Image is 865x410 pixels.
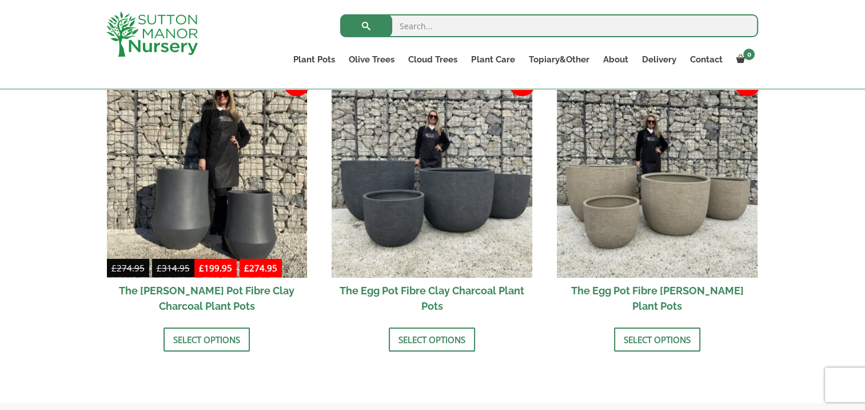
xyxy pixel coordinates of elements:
a: Sale! £274.95-£314.95 £199.95-£274.95 The [PERSON_NAME] Pot Fibre Clay Charcoal Plant Pots [107,77,308,319]
img: The Bien Hoa Pot Fibre Clay Charcoal Plant Pots [107,77,308,278]
a: Select options for “The Egg Pot Fibre Clay Champagne Plant Pots” [614,328,700,352]
h2: The [PERSON_NAME] Pot Fibre Clay Charcoal Plant Pots [107,278,308,319]
span: £ [199,262,204,274]
img: The Egg Pot Fibre Clay Charcoal Plant Pots [332,77,532,278]
bdi: 274.95 [111,262,145,274]
span: 0 [743,49,755,60]
span: £ [244,262,249,274]
a: Olive Trees [342,52,401,68]
a: 0 [729,52,758,68]
img: logo [106,11,198,57]
a: Topiary&Other [521,52,596,68]
a: Select options for “The Bien Hoa Pot Fibre Clay Charcoal Plant Pots” [164,328,250,352]
a: Plant Pots [286,52,342,68]
a: Cloud Trees [401,52,464,68]
a: Contact [683,52,729,68]
bdi: 274.95 [244,262,277,274]
h2: The Egg Pot Fibre [PERSON_NAME] Plant Pots [557,278,758,319]
h2: The Egg Pot Fibre Clay Charcoal Plant Pots [332,278,532,319]
a: Sale! The Egg Pot Fibre [PERSON_NAME] Plant Pots [557,77,758,319]
a: Select options for “The Egg Pot Fibre Clay Charcoal Plant Pots” [389,328,475,352]
input: Search... [340,14,758,37]
a: About [596,52,635,68]
bdi: 199.95 [199,262,232,274]
img: The Egg Pot Fibre Clay Champagne Plant Pots [557,77,758,278]
ins: - [194,261,282,278]
del: - [107,261,194,278]
span: £ [111,262,117,274]
a: Plant Care [464,52,521,68]
bdi: 314.95 [157,262,190,274]
a: Sale! The Egg Pot Fibre Clay Charcoal Plant Pots [332,77,532,319]
span: £ [157,262,162,274]
a: Delivery [635,52,683,68]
